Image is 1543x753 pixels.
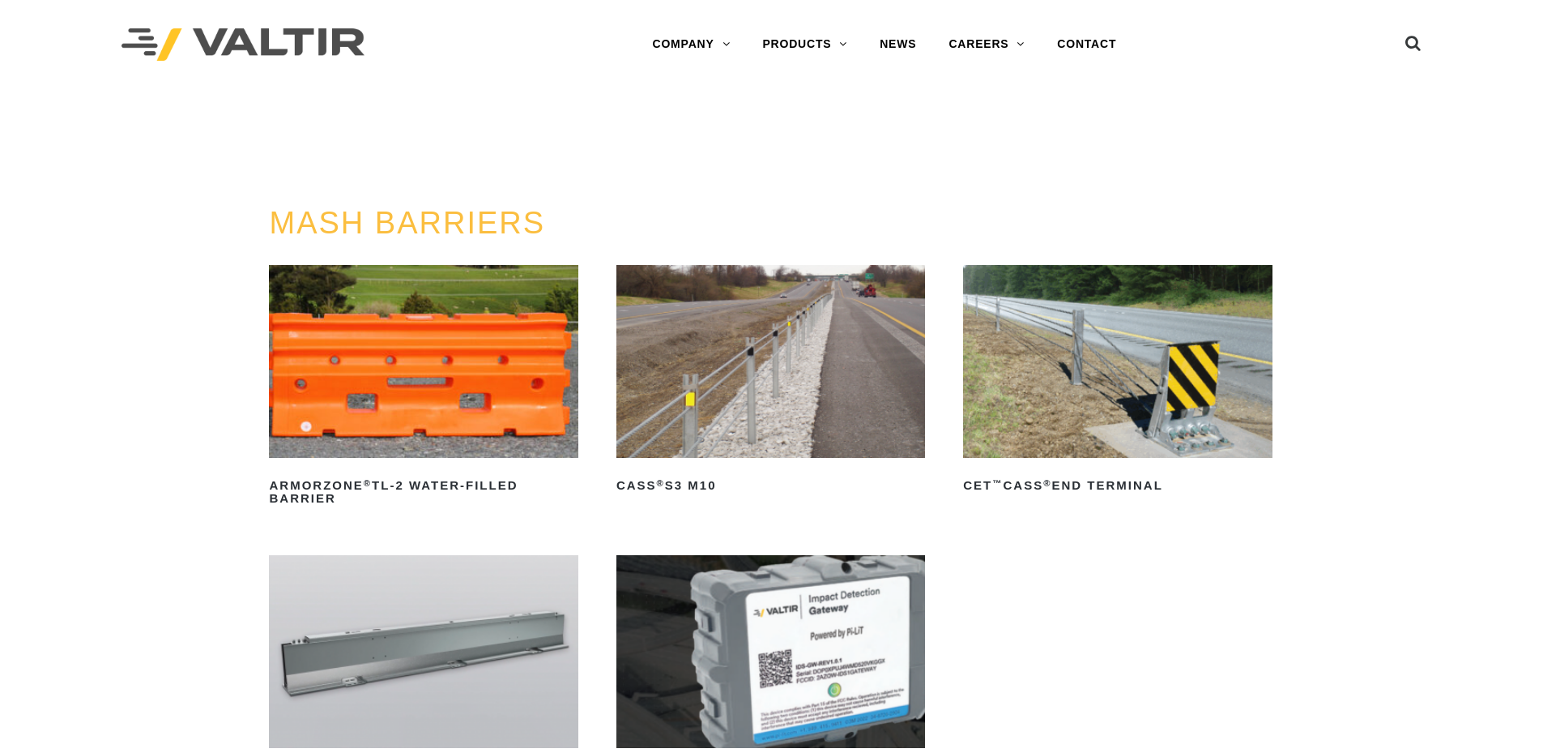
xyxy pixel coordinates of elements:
h2: CET CASS End Terminal [963,473,1272,498]
a: CASS®S3 M10 [616,265,925,498]
h2: CASS S3 M10 [616,473,925,498]
a: ArmorZone®TL-2 Water-Filled Barrier [269,265,578,511]
img: Valtir [121,28,364,62]
sup: ® [364,478,372,488]
a: CONTACT [1041,28,1132,61]
sup: ® [1043,478,1051,488]
sup: ™ [992,478,1003,488]
a: NEWS [863,28,932,61]
a: MASH BARRIERS [269,206,545,240]
a: CET™CASS®End Terminal [963,265,1272,498]
a: PRODUCTS [746,28,863,61]
a: CAREERS [932,28,1041,61]
a: COMPANY [636,28,746,61]
h2: ArmorZone TL-2 Water-Filled Barrier [269,473,578,511]
sup: ® [657,478,665,488]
